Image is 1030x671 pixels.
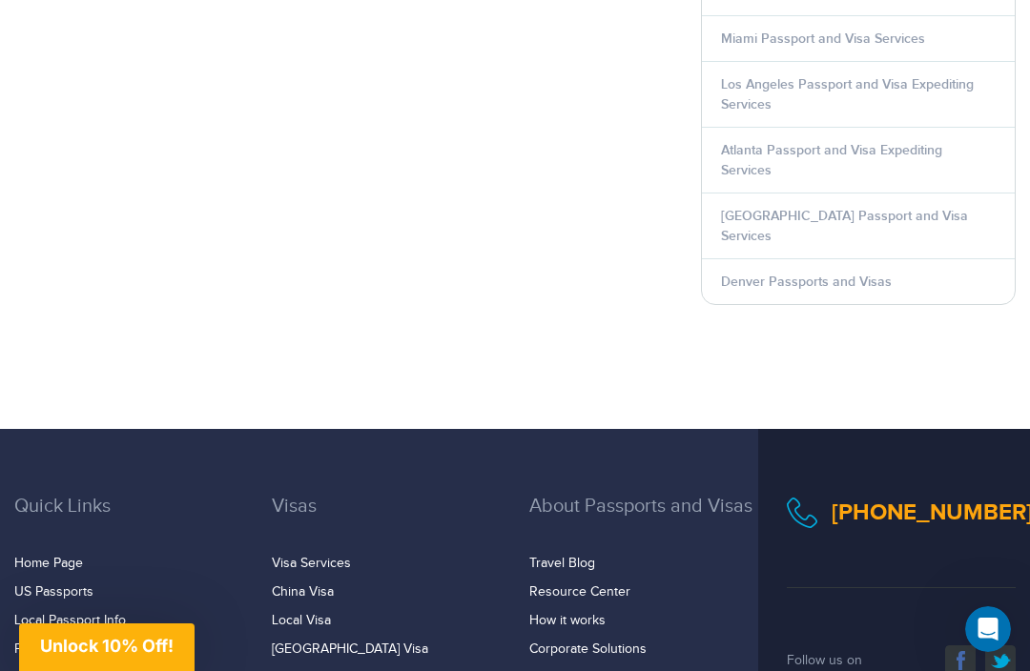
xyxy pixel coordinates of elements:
[721,142,942,178] a: Atlanta Passport and Visa Expediting Services
[529,584,630,600] a: Resource Center
[272,584,334,600] a: China Visa
[272,613,331,628] a: Local Visa
[14,641,135,657] a: Passport Information
[721,76,974,112] a: Los Angeles Passport and Visa Expediting Services
[14,584,93,600] a: US Passports
[529,641,647,657] a: Corporate Solutions
[721,30,925,47] a: Miami Passport and Visa Services
[40,636,174,656] span: Unlock 10% Off!
[14,613,126,628] a: Local Passport Info
[965,606,1011,652] iframe: Intercom live chat
[14,496,243,545] h3: Quick Links
[19,623,195,671] div: Unlock 10% Off!
[529,496,758,545] h3: About Passports and Visas
[787,653,862,668] span: Follow us on
[721,208,968,244] a: [GEOGRAPHIC_DATA] Passport and Visa Services
[529,613,606,628] a: How it works
[529,556,595,571] a: Travel Blog
[272,556,351,571] a: Visa Services
[721,274,892,290] a: Denver Passports and Visas
[272,496,501,545] h3: Visas
[14,556,83,571] a: Home Page
[272,641,428,657] a: [GEOGRAPHIC_DATA] Visa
